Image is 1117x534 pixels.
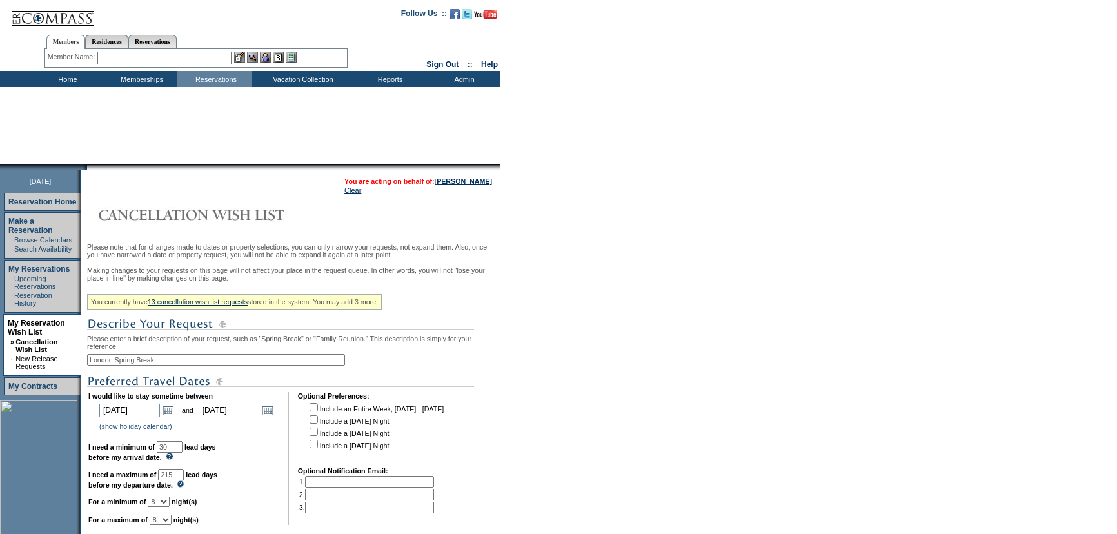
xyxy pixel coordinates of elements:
[8,319,65,337] a: My Reservation Wish List
[298,467,388,475] b: Optional Notification Email:
[11,292,13,307] td: ·
[46,35,86,49] a: Members
[88,471,156,479] b: I need a maximum of
[299,489,434,500] td: 2.
[14,292,52,307] a: Reservation History
[8,382,57,391] a: My Contracts
[14,275,55,290] a: Upcoming Reservations
[261,403,275,417] a: Open the calendar popup.
[260,52,271,63] img: Impersonate
[177,480,184,488] img: questionMark_lightBlue.gif
[468,60,473,69] span: ::
[172,498,197,506] b: night(s)
[8,197,76,206] a: Reservation Home
[474,13,497,21] a: Subscribe to our YouTube Channel
[299,476,434,488] td: 1.
[99,422,172,430] a: (show holiday calendar)
[481,60,498,69] a: Help
[8,217,53,235] a: Make a Reservation
[83,164,87,170] img: promoShadowLeftCorner.gif
[180,401,195,419] td: and
[103,71,177,87] td: Memberships
[88,392,213,400] b: I would like to stay sometime between
[450,13,460,21] a: Become our fan on Facebook
[10,355,14,370] td: ·
[48,52,97,63] div: Member Name:
[177,71,252,87] td: Reservations
[344,186,361,194] a: Clear
[199,404,259,417] input: Date format: M/D/Y. Shortcut keys: [T] for Today. [UP] or [.] for Next Day. [DOWN] or [,] for Pre...
[351,71,426,87] td: Reports
[435,177,492,185] a: [PERSON_NAME]
[298,392,370,400] b: Optional Preferences:
[307,401,444,458] td: Include an Entire Week, [DATE] - [DATE] Include a [DATE] Night Include a [DATE] Night Include a [...
[450,9,460,19] img: Become our fan on Facebook
[247,52,258,63] img: View
[30,177,52,185] span: [DATE]
[88,516,148,524] b: For a maximum of
[161,403,175,417] a: Open the calendar popup.
[252,71,351,87] td: Vacation Collection
[88,443,155,451] b: I need a minimum of
[344,177,492,185] span: You are acting on behalf of:
[87,294,382,310] div: You currently have stored in the system. You may add 3 more.
[299,502,434,513] td: 3.
[11,245,13,253] td: ·
[87,202,345,228] img: Cancellation Wish List
[8,264,70,273] a: My Reservations
[128,35,177,48] a: Reservations
[87,164,88,170] img: blank.gif
[85,35,128,48] a: Residences
[286,52,297,63] img: b_calculator.gif
[273,52,284,63] img: Reservations
[462,9,472,19] img: Follow us on Twitter
[148,298,248,306] a: 13 cancellation wish list requests
[99,404,160,417] input: Date format: M/D/Y. Shortcut keys: [T] for Today. [UP] or [.] for Next Day. [DOWN] or [,] for Pre...
[88,443,216,461] b: lead days before my arrival date.
[14,236,72,244] a: Browse Calendars
[401,8,447,23] td: Follow Us ::
[166,453,173,460] img: questionMark_lightBlue.gif
[29,71,103,87] td: Home
[10,338,14,346] b: »
[11,236,13,244] td: ·
[15,355,57,370] a: New Release Requests
[15,338,57,353] a: Cancellation Wish List
[88,498,146,506] b: For a minimum of
[474,10,497,19] img: Subscribe to our YouTube Channel
[234,52,245,63] img: b_edit.gif
[173,516,199,524] b: night(s)
[14,245,72,253] a: Search Availability
[426,71,500,87] td: Admin
[88,471,217,489] b: lead days before my departure date.
[462,13,472,21] a: Follow us on Twitter
[11,275,13,290] td: ·
[426,60,459,69] a: Sign Out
